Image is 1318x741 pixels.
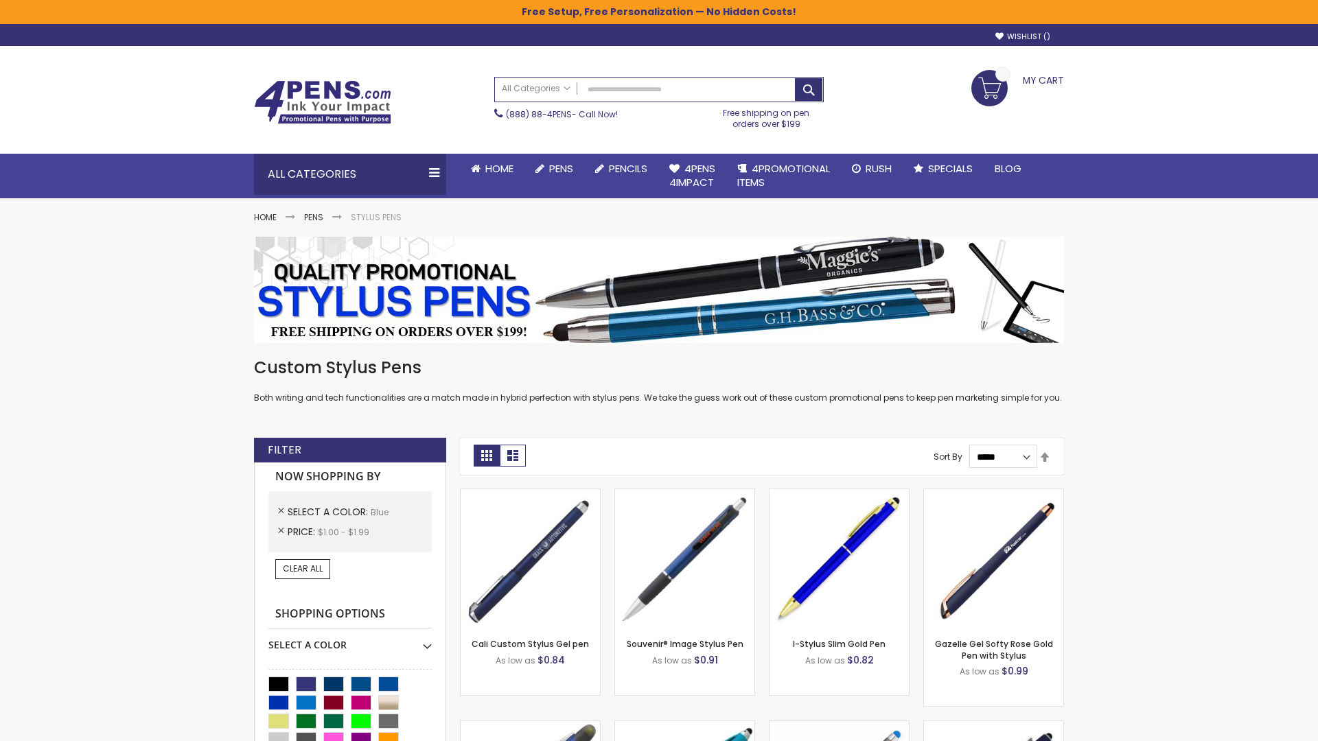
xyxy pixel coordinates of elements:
[275,559,330,578] a: Clear All
[924,489,1063,500] a: Gazelle Gel Softy Rose Gold Pen with Stylus-Blue
[615,720,754,732] a: Neon Stylus Highlighter-Pen Combo-Blue
[268,443,301,458] strong: Filter
[935,638,1053,661] a: Gazelle Gel Softy Rose Gold Pen with Stylus
[995,32,1050,42] a: Wishlist
[549,161,573,176] span: Pens
[709,102,824,130] div: Free shipping on pen orders over $199
[351,211,402,223] strong: Stylus Pens
[924,720,1063,732] a: Custom Soft Touch® Metal Pens with Stylus-Blue
[903,154,984,184] a: Specials
[995,161,1021,176] span: Blog
[934,451,962,462] label: Sort By
[841,154,903,184] a: Rush
[847,653,874,667] span: $0.82
[461,720,600,732] a: Souvenir® Jalan Highlighter Stylus Pen Combo-Blue
[254,80,391,124] img: 4Pens Custom Pens and Promotional Products
[737,161,830,189] span: 4PROMOTIONAL ITEMS
[254,154,446,195] div: All Categories
[268,628,432,652] div: Select A Color
[726,154,841,198] a: 4PROMOTIONALITEMS
[254,357,1064,404] div: Both writing and tech functionalities are a match made in hybrid perfection with stylus pens. We ...
[318,526,369,538] span: $1.00 - $1.99
[506,108,618,120] span: - Call Now!
[506,108,572,120] a: (888) 88-4PENS
[793,638,886,650] a: I-Stylus Slim Gold Pen
[485,161,513,176] span: Home
[495,78,577,100] a: All Categories
[694,653,718,667] span: $0.91
[928,161,973,176] span: Specials
[652,655,692,666] span: As low as
[609,161,647,176] span: Pencils
[254,237,1064,343] img: Stylus Pens
[496,655,535,666] span: As low as
[460,154,524,184] a: Home
[537,653,565,667] span: $0.84
[770,720,909,732] a: Islander Softy Gel with Stylus - ColorJet Imprint-Blue
[283,563,323,574] span: Clear All
[502,83,570,94] span: All Categories
[584,154,658,184] a: Pencils
[658,154,726,198] a: 4Pens4impact
[474,445,500,467] strong: Grid
[288,505,371,519] span: Select A Color
[960,666,999,677] span: As low as
[304,211,323,223] a: Pens
[254,357,1064,379] h1: Custom Stylus Pens
[472,638,589,650] a: Cali Custom Stylus Gel pen
[615,489,754,628] img: Souvenir® Image Stylus Pen-Blue
[461,489,600,628] img: Cali Custom Stylus Gel pen-Blue
[627,638,743,650] a: Souvenir® Image Stylus Pen
[866,161,892,176] span: Rush
[524,154,584,184] a: Pens
[669,161,715,189] span: 4Pens 4impact
[461,489,600,500] a: Cali Custom Stylus Gel pen-Blue
[1002,664,1028,678] span: $0.99
[805,655,845,666] span: As low as
[615,489,754,500] a: Souvenir® Image Stylus Pen-Blue
[268,462,432,491] strong: Now Shopping by
[371,506,389,518] span: Blue
[268,600,432,629] strong: Shopping Options
[254,211,277,223] a: Home
[924,489,1063,628] img: Gazelle Gel Softy Rose Gold Pen with Stylus-Blue
[770,489,909,628] img: I-Stylus Slim Gold-Blue
[984,154,1032,184] a: Blog
[288,525,318,539] span: Price
[770,489,909,500] a: I-Stylus Slim Gold-Blue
